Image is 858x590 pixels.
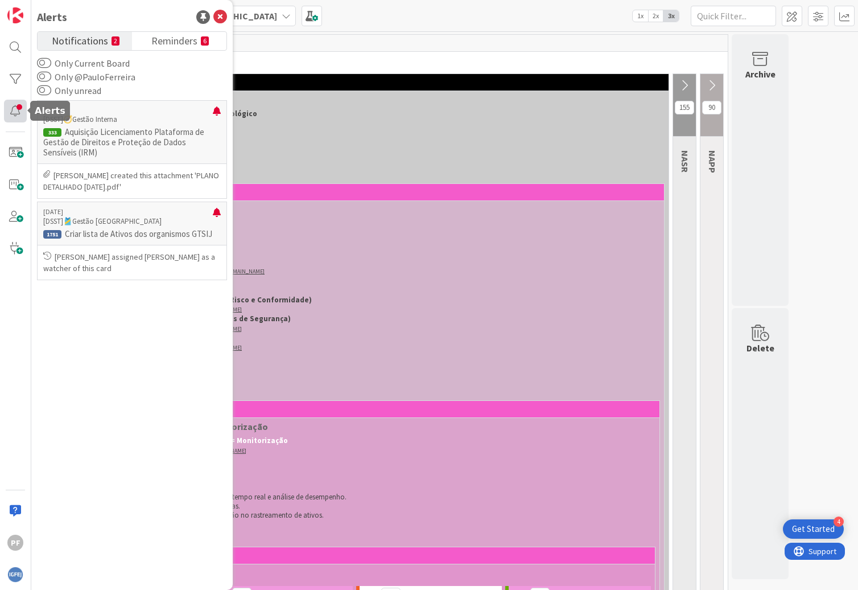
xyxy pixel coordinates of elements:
[633,10,648,22] span: 1x
[37,56,130,70] label: Only Current Board
[745,67,775,81] div: Archive
[43,229,221,239] p: Criar lista de Ativos dos organismos GTSIJ
[37,84,101,97] label: Only unread
[201,36,209,46] small: 6
[37,100,227,199] a: [DATE][DSST]🧭Gestão Interna333Aquisição Licenciamento Plataforma de Gestão de Direitos e Proteção...
[7,567,23,583] img: avatar
[37,9,67,26] div: Alerts
[24,2,52,15] span: Support
[43,251,221,274] p: [PERSON_NAME] assigned [PERSON_NAME] as a watcher of this card
[43,128,61,137] div: 333
[746,341,774,355] div: Delete
[42,55,713,66] span: 🎽Gestão de Tarefas de Equipas Técnicas
[37,85,51,96] button: Only unread
[702,101,721,114] span: 90
[60,567,641,579] span: Security Operations Center [SOC]
[37,70,135,84] label: Only @PauloFerreira
[55,421,645,432] span: Centro de Operações de Segurança - Monitorização
[37,58,51,69] button: Only Current Board
[37,202,227,280] a: [DATE][DSST]🎽Gestão [GEOGRAPHIC_DATA]1751Criar lista de Ativos dos organismos GTSIJ[PERSON_NAME] ...
[648,10,663,22] span: 2x
[43,106,213,114] p: [DATE]
[663,10,679,22] span: 3x
[43,170,221,192] p: [PERSON_NAME] created this attachment 'PLANO DETALHADO [DATE].pdf'
[834,517,844,527] div: 4
[37,71,51,83] button: Only @PauloFerreira
[679,150,691,173] span: NASR
[43,127,221,158] p: Aquisição Licenciamento Plataforma de Gestão de Direitos e Proteção de Dados Sensíveis (IRM)
[691,6,776,26] input: Quick Filter...
[51,204,650,215] span: Segurança e Resiliência da Informação [SRI]
[675,101,694,114] span: 155
[792,523,835,535] div: Get Started
[43,230,61,239] div: 1751
[112,36,119,46] small: 2
[43,114,213,125] p: [DSST]🧭Gestão Interna
[783,519,844,539] div: Open Get Started checklist, remaining modules: 4
[7,7,23,23] img: Visit kanbanzone.com
[52,32,108,48] span: Notifications
[151,32,197,48] span: Reminders
[707,150,718,173] span: NAPP
[46,94,654,105] span: DSST
[35,105,65,116] h5: Alerts
[7,535,23,551] div: PF
[43,216,213,227] p: [DSST]🎽Gestão [GEOGRAPHIC_DATA]
[43,208,213,216] p: [DATE]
